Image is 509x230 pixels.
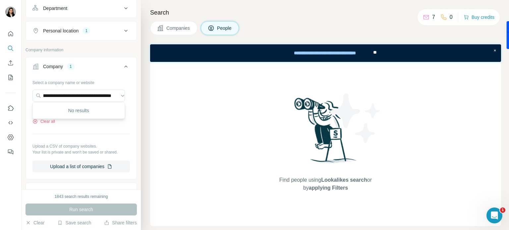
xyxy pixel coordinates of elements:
[26,0,137,16] button: Department
[5,102,16,114] button: Use Surfe on LinkedIn
[5,146,16,158] button: Feedback
[291,96,360,170] img: Surfe Illustration - Woman searching with binoculars
[5,71,16,83] button: My lists
[150,44,501,62] iframe: Banner
[5,28,16,40] button: Quick start
[5,42,16,54] button: Search
[432,13,435,21] p: 7
[32,77,130,86] div: Select a company name or website
[486,207,502,223] iframe: Intercom live chat
[34,104,123,117] div: No results
[150,8,501,17] h4: Search
[67,64,75,69] div: 1
[43,5,67,12] div: Department
[450,13,453,21] p: 0
[43,27,79,34] div: Personal location
[5,57,16,69] button: Enrich CSV
[32,118,55,124] button: Clear all
[26,59,137,77] button: Company1
[500,207,505,213] span: 1
[272,176,378,192] span: Find people using or by
[55,194,108,200] div: 1843 search results remaining
[32,143,130,149] p: Upload a CSV of company websites.
[57,219,91,226] button: Save search
[26,23,137,39] button: Personal location1
[104,219,137,226] button: Share filters
[43,63,63,70] div: Company
[464,13,494,22] button: Buy credits
[326,88,385,148] img: Surfe Illustration - Stars
[166,25,191,31] span: Companies
[32,161,130,172] button: Upload a list of companies
[43,189,60,196] div: Industry
[217,25,232,31] span: People
[5,117,16,129] button: Use Surfe API
[26,47,137,53] p: Company information
[26,184,137,200] button: Industry
[26,219,44,226] button: Clear
[83,28,90,34] div: 1
[5,7,16,17] img: Avatar
[309,185,348,191] span: applying Filters
[32,149,130,155] p: Your list is private and won't be saved or shared.
[5,131,16,143] button: Dashboard
[321,177,367,183] span: Lookalikes search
